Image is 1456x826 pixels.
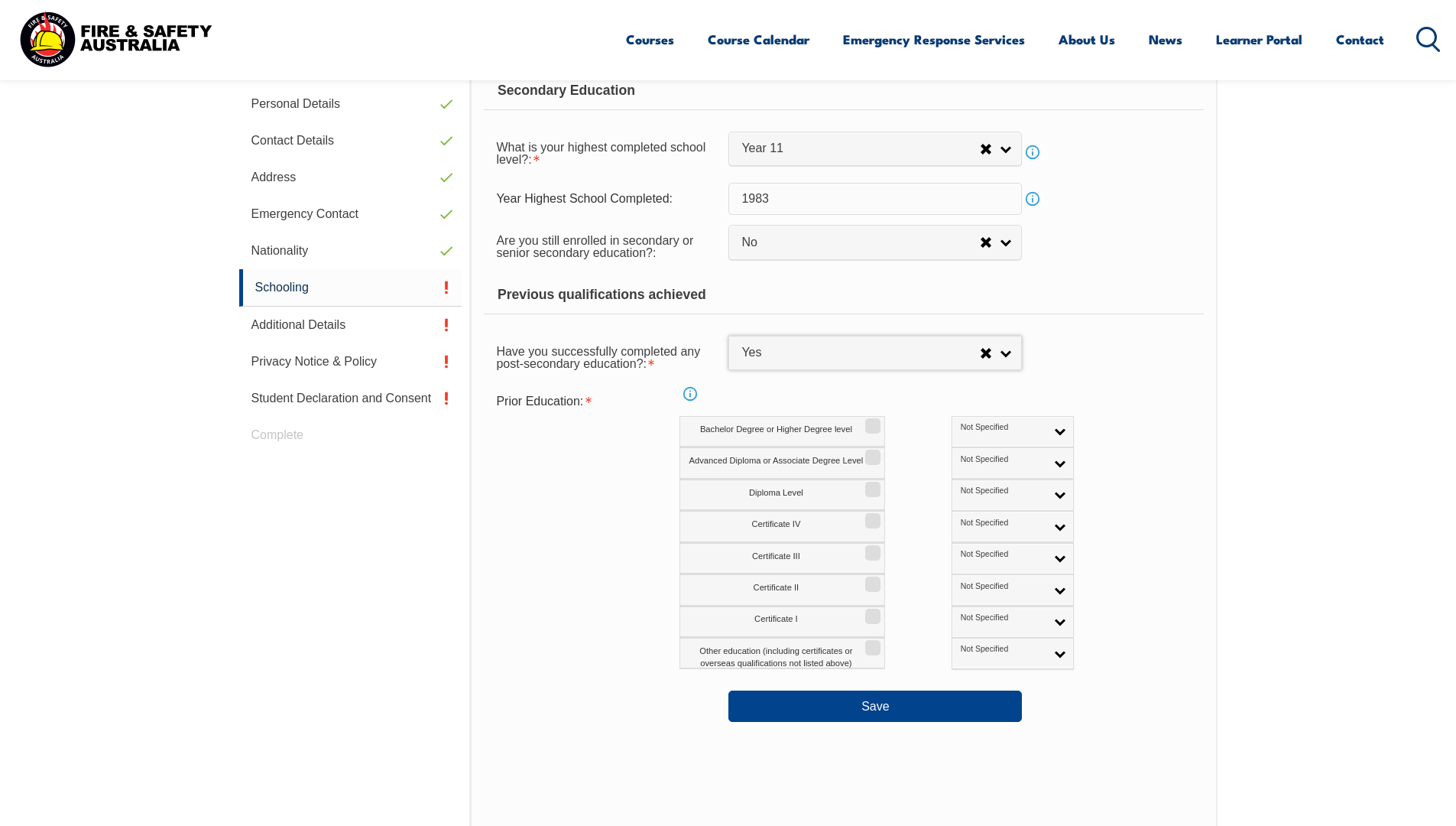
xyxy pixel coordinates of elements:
a: Emergency Response Services [843,19,1025,60]
a: Address [239,159,462,196]
div: Secondary Education [484,72,1203,110]
div: Year Highest School Completed: [484,184,728,213]
a: Privacy Notice & Policy [239,343,462,380]
a: Schooling [239,269,462,307]
label: Diploma Level [679,480,885,511]
label: Certificate I [679,606,885,638]
div: Prior Education is required. [484,387,728,416]
input: YYYY [728,183,1022,215]
span: Not Specified [961,581,1046,592]
a: Additional Details [239,307,462,343]
a: Info [679,383,701,405]
a: Courses [626,19,674,60]
span: Not Specified [961,422,1046,433]
div: Have you successfully completed any post-secondary education? is required. [484,335,728,378]
a: News [1149,19,1182,60]
div: Previous qualifications achieved [484,276,1203,314]
span: Yes [741,345,980,361]
div: What is your highest completed school level? is required. [484,131,728,174]
a: Info [1022,141,1043,163]
span: Not Specified [961,549,1046,560]
span: Have you successfully completed any post-secondary education?: [496,345,700,370]
label: Certificate IV [679,511,885,542]
a: Learner Portal [1216,19,1302,60]
a: Course Calendar [708,19,809,60]
label: Bachelor Degree or Higher Degree level [679,416,885,447]
span: Not Specified [961,518,1046,528]
a: About Us [1059,19,1115,60]
span: Are you still enrolled in secondary or senior secondary education?: [496,234,693,259]
span: No [741,235,980,251]
a: Nationality [239,233,462,269]
label: Certificate II [679,574,885,606]
button: Save [728,691,1022,721]
a: Emergency Contact [239,196,462,233]
span: Not Specified [961,454,1046,465]
a: Contact [1336,19,1384,60]
span: Year 11 [741,141,980,157]
label: Other education (including certificates or overseas qualifications not listed above) [679,638,885,669]
a: Contact Details [239,122,462,159]
a: Personal Details [239,86,462,122]
span: What is your highest completed school level?: [496,141,705,166]
a: Info [1022,188,1043,210]
span: Not Specified [961,613,1046,623]
a: Student Declaration and Consent [239,380,462,417]
span: Not Specified [961,486,1046,496]
label: Certificate III [679,543,885,574]
label: Advanced Diploma or Associate Degree Level [679,447,885,479]
span: Not Specified [961,644,1046,655]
